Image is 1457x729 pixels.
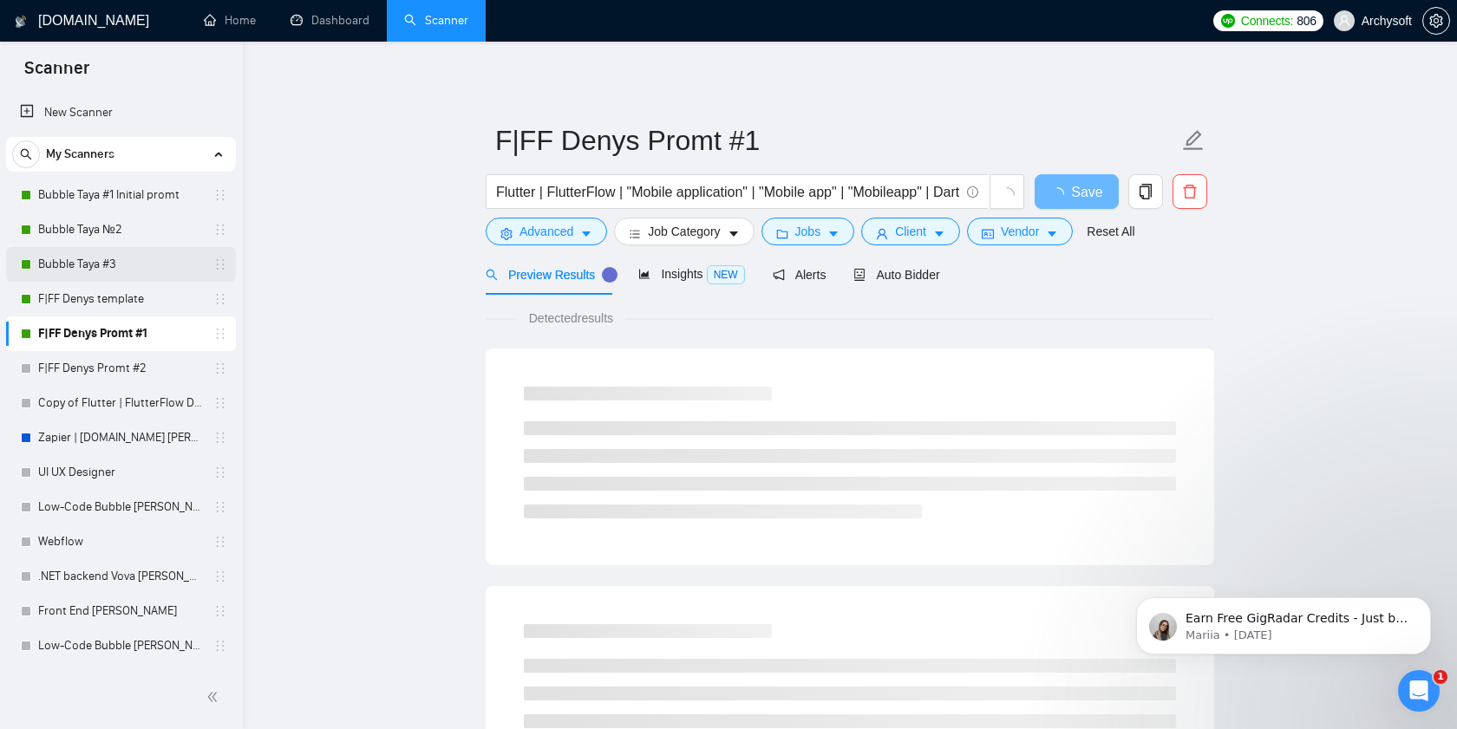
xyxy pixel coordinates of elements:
[38,524,203,559] a: Webflow
[291,13,369,28] a: dashboardDashboard
[773,269,785,281] span: notification
[38,628,203,663] a: Low-Code Bubble [PERSON_NAME]
[213,500,227,514] span: holder
[38,212,203,247] a: Bubble Taya №2
[38,559,203,594] a: .NET backend Vova [PERSON_NAME]
[404,13,468,28] a: searchScanner
[602,267,617,283] div: Tooltip anchor
[982,227,994,240] span: idcard
[1046,227,1058,240] span: caret-down
[38,351,203,386] a: F|FF Denys Promt #2
[861,218,960,245] button: userClientcaret-down
[761,218,855,245] button: folderJobscaret-down
[795,222,821,241] span: Jobs
[1423,14,1449,28] span: setting
[213,257,227,271] span: holder
[486,269,498,281] span: search
[38,247,203,282] a: Bubble Taya #3
[204,13,256,28] a: homeHome
[933,227,945,240] span: caret-down
[38,490,203,524] a: Low-Code Bubble [PERSON_NAME]
[495,119,1179,162] input: Scanner name...
[853,268,939,282] span: Auto Bidder
[1297,11,1316,30] span: 806
[1110,561,1457,682] iframe: Intercom notifications message
[38,594,203,628] a: Front End [PERSON_NAME]
[519,222,573,241] span: Advanced
[38,316,203,351] a: F|FF Denys Promt #1
[496,181,959,203] input: Search Freelance Jobs...
[999,187,1015,203] span: loading
[1087,222,1134,241] a: Reset All
[1128,174,1163,209] button: copy
[1050,187,1071,201] span: loading
[213,570,227,583] span: holder
[707,265,745,284] span: NEW
[580,227,592,240] span: caret-down
[776,227,788,240] span: folder
[638,267,744,281] span: Insights
[517,309,625,328] span: Detected results
[213,188,227,202] span: holder
[1182,129,1205,152] span: edit
[75,50,299,478] span: Earn Free GigRadar Credits - Just by Sharing Your Story! 💬 Want more credits for sending proposal...
[213,396,227,410] span: holder
[206,688,224,706] span: double-left
[213,292,227,306] span: holder
[12,140,40,168] button: search
[13,148,39,160] span: search
[853,269,866,281] span: robot
[827,227,840,240] span: caret-down
[38,420,203,455] a: Zapier | [DOMAIN_NAME] [PERSON_NAME]
[728,227,740,240] span: caret-down
[213,535,227,549] span: holder
[1001,222,1039,241] span: Vendor
[895,222,926,241] span: Client
[1221,14,1235,28] img: upwork-logo.png
[1422,14,1450,28] a: setting
[38,455,203,490] a: UI UX Designer
[213,465,227,479] span: holder
[1422,7,1450,35] button: setting
[967,218,1073,245] button: idcardVendorcaret-down
[10,55,103,92] span: Scanner
[1035,174,1119,209] button: Save
[1173,184,1206,199] span: delete
[6,95,236,130] li: New Scanner
[213,431,227,445] span: holder
[1338,15,1350,27] span: user
[213,327,227,341] span: holder
[1173,174,1207,209] button: delete
[486,268,611,282] span: Preview Results
[486,218,607,245] button: settingAdvancedcaret-down
[648,222,720,241] span: Job Category
[1241,11,1293,30] span: Connects:
[629,227,641,240] span: bars
[967,186,978,198] span: info-circle
[1434,670,1447,684] span: 1
[46,137,114,172] span: My Scanners
[213,361,227,375] span: holder
[1129,184,1162,199] span: copy
[1398,670,1440,712] iframe: Intercom live chat
[38,178,203,212] a: Bubble Taya #1 Initial promt
[1071,181,1102,203] span: Save
[38,386,203,420] a: Copy of Flutter | FlutterFlow Denys (T,T,S) New promt
[75,67,299,82] p: Message from Mariia, sent 3d ago
[500,227,513,240] span: setting
[213,639,227,653] span: holder
[638,268,650,280] span: area-chart
[773,268,827,282] span: Alerts
[38,663,203,698] a: Test React Native
[38,282,203,316] a: F|FF Denys template
[876,227,888,240] span: user
[213,604,227,618] span: holder
[15,8,27,36] img: logo
[20,95,222,130] a: New Scanner
[614,218,754,245] button: barsJob Categorycaret-down
[213,223,227,237] span: holder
